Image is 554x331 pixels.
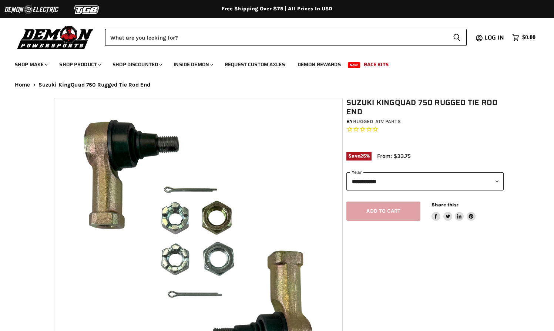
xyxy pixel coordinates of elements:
img: Demon Powersports [15,24,96,50]
span: 25 [360,153,366,159]
button: Search [447,29,467,46]
a: Shop Product [54,57,105,72]
span: Suzuki KingQuad 750 Rugged Tie Rod End [38,82,151,88]
ul: Main menu [9,54,534,72]
img: TGB Logo 2 [59,3,115,17]
span: Share this: [432,202,458,207]
select: year [346,172,504,190]
span: Log in [484,33,504,42]
div: by [346,118,504,126]
a: Shop Discounted [107,57,167,72]
a: Home [15,82,30,88]
form: Product [105,29,467,46]
aside: Share this: [432,202,476,221]
input: Search [105,29,447,46]
img: Demon Electric Logo 2 [4,3,59,17]
span: Rated 0.0 out of 5 stars 0 reviews [346,126,504,134]
a: Demon Rewards [292,57,346,72]
a: Inside Demon [168,57,218,72]
h1: Suzuki KingQuad 750 Rugged Tie Rod End [346,98,504,116]
span: From: $33.75 [377,153,411,159]
a: Request Custom Axles [219,57,291,72]
span: Save % [346,152,372,160]
span: $0.00 [522,34,535,41]
a: Log in [481,34,508,41]
span: New! [348,62,360,68]
a: $0.00 [508,32,539,43]
a: Rugged ATV Parts [353,118,401,125]
a: Race Kits [358,57,394,72]
a: Shop Make [9,57,52,72]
